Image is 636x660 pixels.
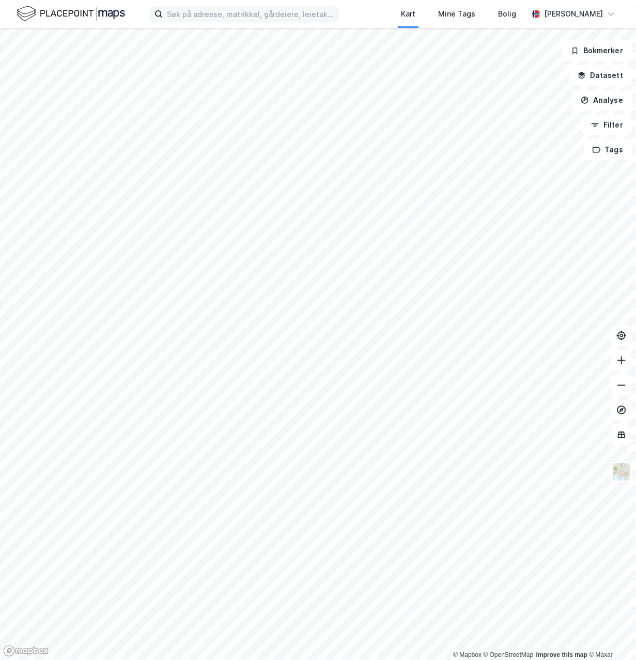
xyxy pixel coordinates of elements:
[401,8,415,20] div: Kart
[498,8,516,20] div: Bolig
[584,610,636,660] iframe: Chat Widget
[544,8,603,20] div: [PERSON_NAME]
[163,6,337,22] input: Søk på adresse, matrikkel, gårdeiere, leietakere eller personer
[438,8,475,20] div: Mine Tags
[17,5,125,23] img: logo.f888ab2527a4732fd821a326f86c7f29.svg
